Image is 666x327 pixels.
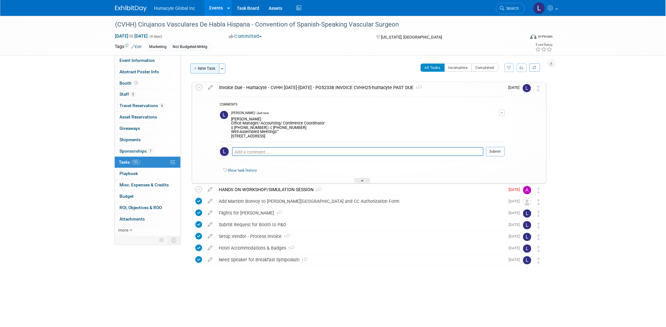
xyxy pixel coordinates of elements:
span: 1 [274,211,283,215]
span: [DATE] [509,85,523,90]
span: Giveaways [120,126,140,131]
a: edit [205,257,216,263]
a: Tasks75% [115,157,180,168]
img: Linda Hamilton [523,233,531,241]
span: 5 [131,92,136,97]
span: 2 [314,188,322,192]
div: Add Marriott Bonvoy to [PERSON_NAME][GEOGRAPHIC_DATA] and CC Authorization Form [216,196,505,207]
img: Linda Hamilton [220,147,229,156]
a: Refresh [529,64,540,72]
img: Linda Hamilton [523,256,531,264]
button: Committed [227,33,264,40]
a: edit [205,245,216,251]
img: Linda Hamilton [220,111,228,119]
span: [DATE] [509,199,523,203]
a: Playbook [115,168,180,179]
div: Event Rating [535,43,552,46]
button: New Task [190,64,219,74]
span: Abstract Poster Info [120,69,159,74]
a: Misc. Expenses & Credits [115,179,180,191]
a: Attachments [115,214,180,225]
a: edit [205,187,216,192]
td: Toggle Event Tabs [168,236,180,244]
i: Move task [537,246,541,252]
div: Marketing [148,44,169,50]
i: Move task [537,257,541,263]
img: Linda Hamilton [523,245,531,253]
a: Search [496,3,525,14]
span: 1 [300,258,308,262]
span: Asset Reservations [120,114,157,119]
button: All Tasks [421,64,445,72]
span: Event Information [120,58,155,63]
i: Move task [537,85,540,91]
span: 6 [160,103,165,108]
div: In-Person [538,34,553,39]
span: [DATE] [509,211,523,215]
span: [DATE] [509,246,523,250]
span: Booth not reserved yet [133,81,139,85]
a: Budget [115,191,180,202]
a: Travel Reservations6 [115,100,180,111]
a: edit [205,198,216,204]
span: (4 days) [149,34,162,39]
div: Need Speaker for Breakfast Symposium [216,254,505,265]
span: Travel Reservations [120,103,165,108]
a: ROI, Objectives & ROO [115,202,180,213]
span: [US_STATE], [GEOGRAPHIC_DATA] [381,35,442,39]
a: more [115,225,180,236]
img: ExhibitDay [115,5,147,12]
img: Linda Hamilton [523,221,531,229]
td: Tags [115,43,142,51]
a: Giveaways [115,123,180,134]
img: Format-Inperson.png [530,34,537,39]
a: edit [205,210,216,216]
span: to [129,33,135,39]
button: Submit [486,147,505,156]
span: Sponsorships [120,148,153,154]
i: Move task [537,211,541,217]
a: Edit [131,45,142,49]
span: Staff [120,92,136,97]
a: Booth [115,78,180,89]
a: edit [205,233,216,239]
a: edit [205,85,216,90]
a: edit [205,222,216,227]
i: Move task [537,222,541,228]
span: 1 [286,246,295,251]
a: Sponsorships1 [115,146,180,157]
button: Completed [472,64,498,72]
span: Shipments [120,137,141,142]
span: more [119,227,129,233]
span: Budget [120,194,134,199]
span: 75% [132,160,140,165]
i: Move task [537,234,541,240]
span: ROI, Objectives & ROO [120,205,162,210]
img: Linda Hamilton [523,209,531,218]
div: Flights for [PERSON_NAME] [216,208,505,218]
span: Playbook [120,171,138,176]
div: COMMENTS [220,102,505,108]
span: 1 [282,235,290,239]
div: Event Format [488,33,553,42]
button: Incomplete [444,64,472,72]
a: Shipments [115,134,180,145]
div: Setup Vendor - Process Invoice [216,231,505,242]
a: Abstract Poster Info [115,66,180,77]
div: Not Budgeted-Mrktg [171,44,210,50]
div: (CVHH) Cirujanos Vasculares De Habla Hispana - Convention of Spanish-Speaking Vascular Surgeon [113,19,516,30]
i: Move task [537,187,541,193]
span: [PERSON_NAME] - Just now [231,111,269,115]
div: Submit Request for Booth to P&O [216,219,505,230]
span: [DATE] [DATE] [115,33,148,39]
span: [DATE] [509,222,523,227]
div: HANDS ON WORKSHOP/SIMULATION SESSION [216,184,505,195]
a: Show task history [228,168,257,173]
span: [DATE] [509,257,523,262]
a: Staff5 [115,89,180,100]
div: Hotel Accommodations & Badges [216,243,505,253]
div: Invoice Due - Humacyte - CVHH [DATE]-[DATE] - PO52338 INVOICE CVHH25-humacyte PAST DUE [216,82,505,93]
span: 1 [149,148,153,153]
span: 1 [414,86,422,90]
span: Misc. Expenses & Credits [120,182,169,187]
